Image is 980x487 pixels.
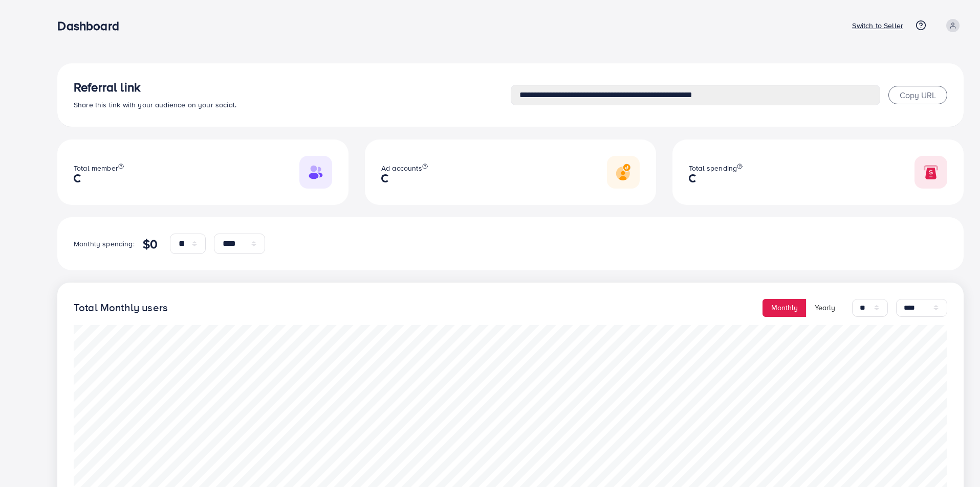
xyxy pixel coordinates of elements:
[806,299,844,317] button: Yearly
[914,156,947,189] img: Responsive image
[57,18,127,33] h3: Dashboard
[74,100,236,110] span: Share this link with your audience on your social.
[74,302,168,314] h4: Total Monthly users
[381,163,422,173] span: Ad accounts
[74,163,118,173] span: Total member
[689,163,737,173] span: Total spending
[299,156,332,189] img: Responsive image
[74,80,511,95] h3: Referral link
[607,156,640,189] img: Responsive image
[143,237,158,251] h4: $0
[74,238,135,250] p: Monthly spending:
[900,89,936,101] span: Copy URL
[852,19,903,32] p: Switch to Seller
[888,86,947,104] button: Copy URL
[763,299,807,317] button: Monthly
